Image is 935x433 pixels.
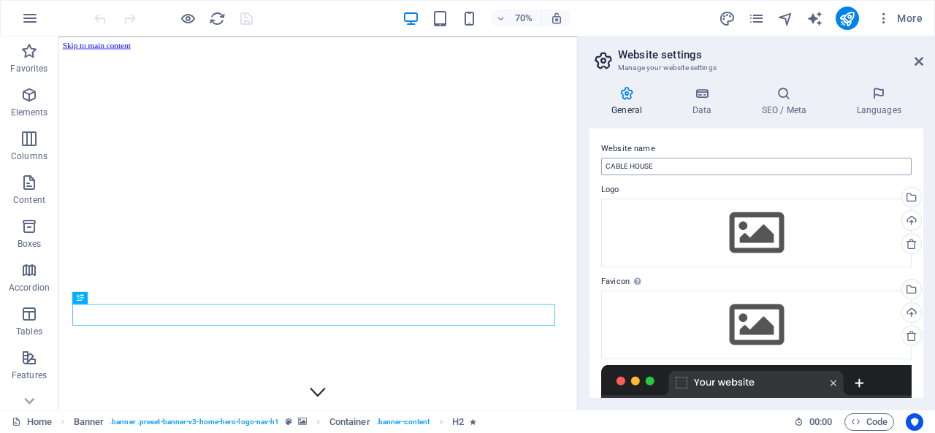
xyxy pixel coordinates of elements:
i: AI Writer [806,10,823,27]
i: Element contains an animation [470,418,476,426]
i: This element is a customizable preset [286,418,292,426]
button: text_generator [806,9,824,27]
button: More [871,7,928,30]
button: pages [748,9,766,27]
p: Elements [11,107,48,118]
h2: Website settings [618,48,923,61]
h4: General [589,86,670,117]
span: Code [851,413,888,431]
i: Navigator [777,10,794,27]
i: This element contains a background [298,418,307,426]
h6: Session time [794,413,833,431]
button: design [719,9,736,27]
h4: SEO / Meta [739,86,834,117]
button: Code [844,413,894,431]
span: More [877,11,923,26]
p: Accordion [9,282,50,294]
span: : [820,416,822,427]
i: Publish [839,10,855,27]
i: Design (Ctrl+Alt+Y) [719,10,736,27]
p: Tables [16,326,42,337]
h3: Manage your website settings [618,61,894,74]
i: Reload page [209,10,226,27]
a: Skip to main content [6,6,103,18]
div: Select files from the file manager, stock photos, or upload file(s) [601,199,912,267]
span: . banner-content [376,413,430,431]
button: Usercentrics [906,413,923,431]
p: Features [12,369,47,381]
div: Select files from the file manager, stock photos, or upload file(s) [601,291,912,359]
span: Click to select. Double-click to edit [452,413,464,431]
span: 00 00 [809,413,832,431]
nav: breadcrumb [74,413,477,431]
a: Click to cancel selection. Double-click to open Pages [12,413,52,431]
h4: Languages [834,86,923,117]
label: Logo [601,181,912,199]
span: Click to select. Double-click to edit [74,413,104,431]
p: Content [13,194,45,206]
label: Website name [601,140,912,158]
p: Favorites [10,63,47,74]
h6: 70% [512,9,535,27]
label: Favicon [601,273,912,291]
button: 70% [490,9,542,27]
span: Click to select. Double-click to edit [329,413,370,431]
p: Columns [11,150,47,162]
button: publish [836,7,859,30]
h4: Data [670,86,739,117]
button: Click here to leave preview mode and continue editing [179,9,196,27]
input: Name... [601,158,912,175]
span: . banner .preset-banner-v3-home-hero-logo-nav-h1 [110,413,279,431]
p: Boxes [18,238,42,250]
button: navigator [777,9,795,27]
i: Pages (Ctrl+Alt+S) [748,10,765,27]
button: reload [208,9,226,27]
i: On resize automatically adjust zoom level to fit chosen device. [550,12,563,25]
